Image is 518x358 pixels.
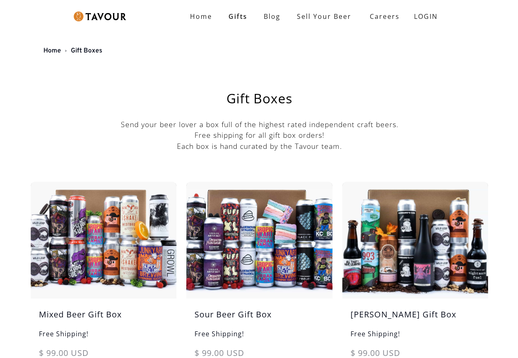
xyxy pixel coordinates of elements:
[182,8,220,25] a: Home
[406,8,446,25] a: LOGIN
[220,8,256,25] a: Gifts
[51,92,468,105] h1: Gift Boxes
[43,47,61,55] a: Home
[31,119,488,151] p: Send your beer lover a box full of the highest rated independent craft beers. Free shipping for a...
[190,12,212,21] strong: Home
[31,308,176,329] h5: Mixed Beer Gift Box
[370,8,400,25] strong: Careers
[186,308,332,329] h5: Sour Beer Gift Box
[360,5,406,28] a: Careers
[71,47,102,55] a: Gift Boxes
[289,8,360,25] a: Sell Your Beer
[256,8,289,25] a: Blog
[342,308,488,329] h5: [PERSON_NAME] Gift Box
[186,329,332,347] h6: Free Shipping!
[342,329,488,347] h6: Free Shipping!
[31,329,176,347] h6: Free Shipping!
